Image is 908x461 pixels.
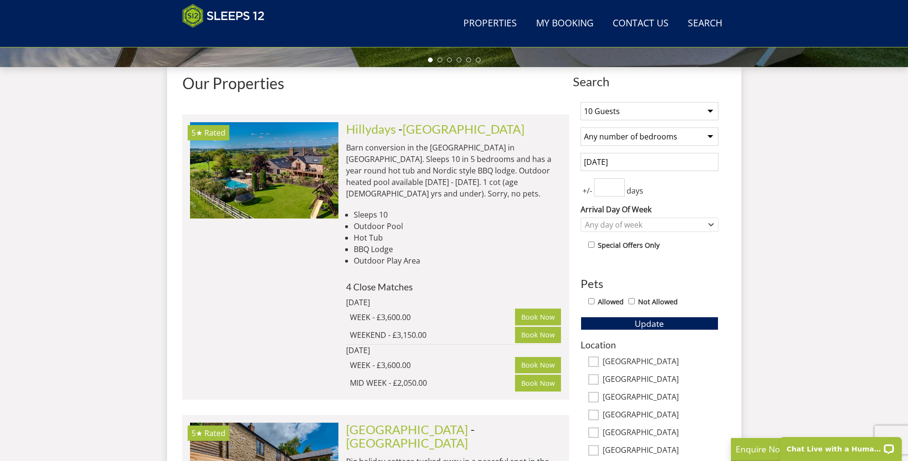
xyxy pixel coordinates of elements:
li: Sleeps 10 [354,209,561,220]
li: BBQ Lodge [354,243,561,255]
span: +/- [581,185,594,196]
a: Book Now [515,327,561,343]
h1: Our Properties [182,75,569,92]
p: Enquire Now [736,443,879,455]
div: Combobox [581,218,718,232]
p: Barn conversion in the [GEOGRAPHIC_DATA] in [GEOGRAPHIC_DATA]. Sleeps 10 in 5 bedrooms and has a ... [346,142,561,199]
div: [DATE] [346,297,475,308]
label: [GEOGRAPHIC_DATA] [603,392,718,403]
h3: Pets [581,277,718,290]
span: days [625,185,645,196]
div: [DATE] [346,345,475,356]
h4: 4 Close Matches [346,282,561,292]
img: hillydays-holiday-home-accommodation-devon-sleeping-10.original.jpg [190,122,338,218]
li: Hot Tub [354,232,561,243]
label: [GEOGRAPHIC_DATA] [603,357,718,368]
a: Book Now [515,375,561,391]
a: Book Now [515,309,561,325]
label: [GEOGRAPHIC_DATA] [603,446,718,456]
li: Outdoor Play Area [354,255,561,266]
h3: Location [581,340,718,350]
img: Sleeps 12 [182,4,265,28]
div: WEEKEND - £3,150.00 [350,329,516,341]
div: WEEK - £3,600.00 [350,359,516,371]
span: Hillydays has a 5 star rating under the Quality in Tourism Scheme [191,127,202,138]
iframe: Customer reviews powered by Trustpilot [178,34,278,42]
span: Rated [204,428,225,438]
a: Properties [460,13,521,35]
div: WEEK - £3,600.00 [350,311,516,323]
label: [GEOGRAPHIC_DATA] [603,375,718,385]
a: [GEOGRAPHIC_DATA] [346,436,468,450]
span: Search [573,75,726,88]
a: Hillydays [346,122,396,136]
span: Update [635,318,664,329]
iframe: LiveChat chat widget [773,431,908,461]
label: Not Allowed [638,297,678,307]
div: MID WEEK - £2,050.00 [350,377,516,389]
div: Any day of week [583,219,706,230]
a: Search [684,13,726,35]
a: 5★ Rated [190,122,338,218]
span: Otterhead House has a 5 star rating under the Quality in Tourism Scheme [191,428,202,438]
a: Contact Us [609,13,673,35]
span: Rated [204,127,225,138]
label: [GEOGRAPHIC_DATA] [603,428,718,438]
button: Update [581,317,718,330]
label: Arrival Day Of Week [581,204,718,215]
input: Arrival Date [581,153,718,171]
li: Outdoor Pool [354,220,561,232]
label: Allowed [598,297,624,307]
a: [GEOGRAPHIC_DATA] [346,422,468,437]
a: Book Now [515,357,561,373]
span: - [346,422,475,450]
label: Special Offers Only [598,240,660,251]
span: - [398,122,525,136]
label: [GEOGRAPHIC_DATA] [603,410,718,421]
a: [GEOGRAPHIC_DATA] [403,122,525,136]
a: My Booking [532,13,597,35]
